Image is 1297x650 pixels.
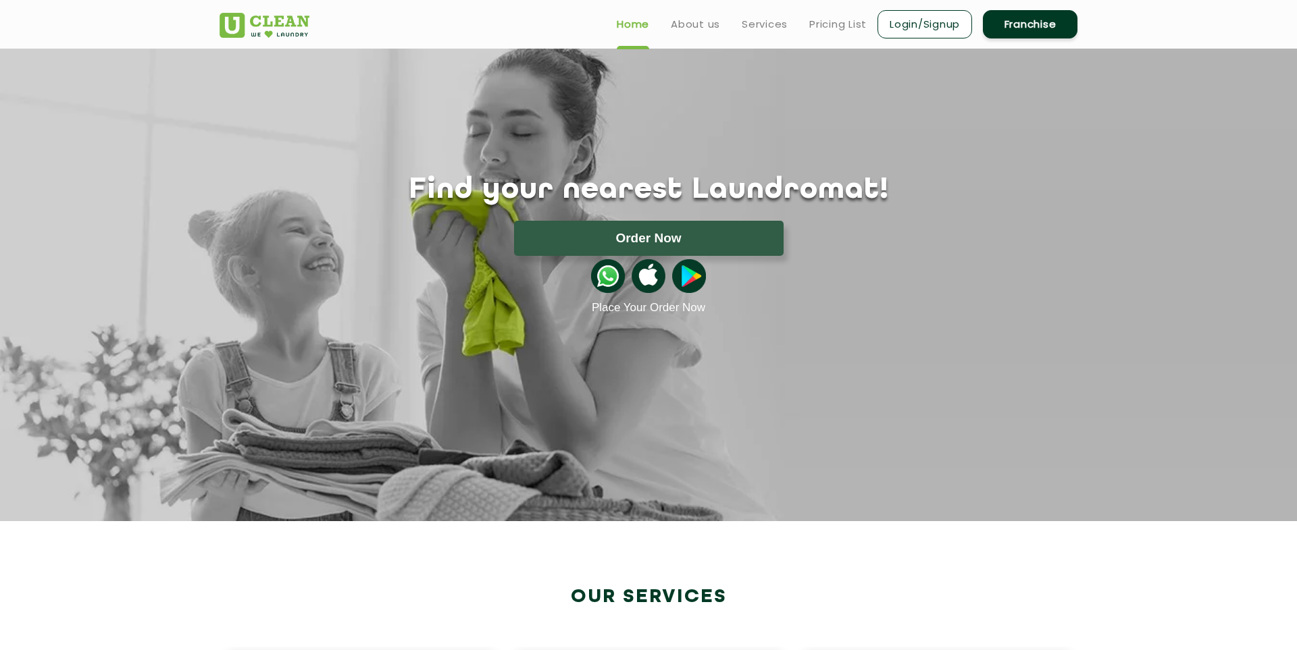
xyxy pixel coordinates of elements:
img: UClean Laundry and Dry Cleaning [220,13,309,38]
a: Place Your Order Now [592,301,705,315]
a: About us [671,16,720,32]
h2: Our Services [220,586,1077,608]
a: Pricing List [809,16,867,32]
img: apple-icon.png [632,259,665,293]
img: playstoreicon.png [672,259,706,293]
a: Services [742,16,788,32]
a: Login/Signup [878,10,972,38]
h1: Find your nearest Laundromat! [209,173,1088,207]
a: Franchise [983,10,1077,38]
button: Order Now [514,221,784,256]
img: whatsappicon.png [591,259,625,293]
a: Home [617,16,649,32]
